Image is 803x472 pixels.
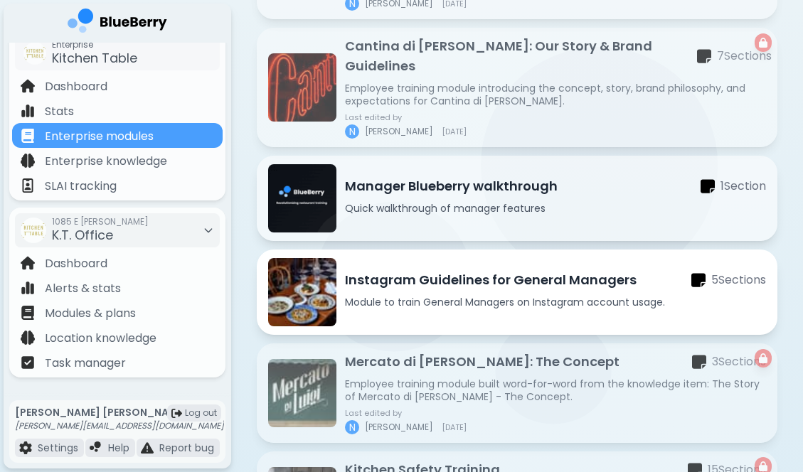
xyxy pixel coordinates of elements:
[141,441,154,454] img: file icon
[45,103,74,120] p: Stats
[45,78,107,95] p: Dashboard
[345,36,697,76] p: Cantina di [PERSON_NAME]: Our Story & Brand Guidelines
[38,441,78,454] p: Settings
[21,154,35,168] img: file icon
[365,422,433,433] span: [PERSON_NAME]
[185,407,217,419] span: Log out
[345,202,766,215] p: Quick walkthrough of manager features
[68,9,167,38] img: company logo
[712,353,766,370] p: 3 Section s
[345,377,766,403] p: Employee training module built word-for-word from the knowledge item: The Story of Mercato di [PE...
[345,409,467,417] p: Last edited by
[349,125,356,138] span: N
[21,355,35,370] img: file icon
[759,38,767,48] img: locked module
[21,79,35,93] img: file icon
[701,178,715,195] img: sections icon
[345,296,766,309] p: Module to train General Managers on Instagram account usage.
[345,270,637,290] p: Instagram Guidelines for General Managers
[45,128,154,145] p: Enterprise modules
[23,42,46,65] img: company thumbnail
[90,441,102,454] img: file icon
[268,258,336,326] img: Instagram Guidelines for General Managers
[257,28,777,147] a: locked moduleCantina di Luigi: Our Story & Brand GuidelinesCantina di [PERSON_NAME]: Our Story & ...
[159,441,214,454] p: Report bug
[268,164,336,232] img: Manager Blueberry walkthrough
[45,178,117,195] p: SLAI tracking
[45,153,167,170] p: Enterprise knowledge
[15,420,224,431] p: [PERSON_NAME][EMAIL_ADDRESS][DOMAIN_NAME]
[442,423,467,431] span: [DATE]
[45,280,121,297] p: Alerts & stats
[442,127,467,136] span: [DATE]
[19,441,32,454] img: file icon
[45,305,136,322] p: Modules & plans
[365,126,433,137] span: [PERSON_NAME]
[21,256,35,270] img: file icon
[21,218,46,243] img: company thumbnail
[692,354,706,370] img: sections icon
[268,359,336,427] img: Mercato di Luigi: The Concept
[345,113,467,122] p: Last edited by
[759,461,767,471] img: locked module
[52,216,149,227] span: 1085 E [PERSON_NAME]
[52,226,113,244] span: K.T. Office
[21,178,35,193] img: file icon
[345,82,766,107] p: Employee training module introducing the concept, story, brand philosophy, and expectations for C...
[21,331,35,345] img: file icon
[691,272,706,289] img: sections icon
[52,49,137,67] span: Kitchen Table
[45,255,107,272] p: Dashboard
[257,343,777,443] a: locked moduleMercato di Luigi: The ConceptMercato di [PERSON_NAME]: The Conceptsections icon3Sect...
[717,48,772,65] p: 7 Section s
[21,281,35,295] img: file icon
[257,250,777,335] a: Instagram Guidelines for General ManagersInstagram Guidelines for General Managerssections icon5S...
[720,178,766,195] p: 1 Section
[21,129,35,143] img: file icon
[21,306,35,320] img: file icon
[45,355,126,372] p: Task manager
[257,156,777,241] a: Manager Blueberry walkthroughManager Blueberry walkthroughsections icon1SectionQuick walkthrough ...
[345,352,619,372] p: Mercato di [PERSON_NAME]: The Concept
[108,441,129,454] p: Help
[711,272,766,289] p: 5 Section s
[52,39,137,50] span: Enterprise
[268,53,336,122] img: Cantina di Luigi: Our Story & Brand Guidelines
[349,421,356,434] span: N
[697,48,711,65] img: sections icon
[759,353,767,363] img: locked module
[21,104,35,118] img: file icon
[45,330,156,347] p: Location knowledge
[345,176,558,196] p: Manager Blueberry walkthrough
[171,408,182,419] img: logout
[15,406,224,419] p: [PERSON_NAME] [PERSON_NAME]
